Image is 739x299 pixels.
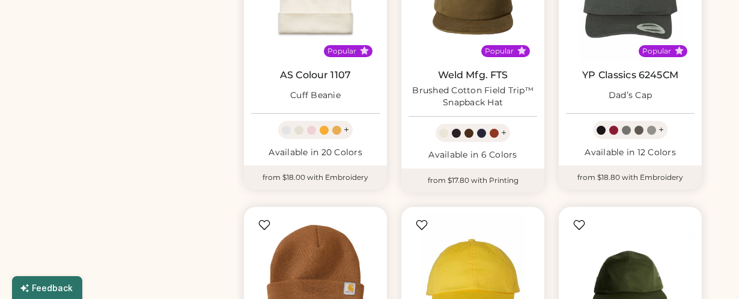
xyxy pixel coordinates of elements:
[485,46,514,56] div: Popular
[409,149,537,161] div: Available in 6 Colors
[344,123,349,137] div: +
[517,46,526,55] button: Popular Style
[438,69,508,81] a: Weld Mfg. FTS
[409,85,537,109] div: Brushed Cotton Field Trip™ Snapback Hat
[609,90,652,102] div: Dad’s Cap
[675,46,684,55] button: Popular Style
[582,69,678,81] a: YP Classics 6245CM
[642,46,671,56] div: Popular
[501,126,506,140] div: +
[559,165,702,190] div: from $18.80 with Embroidery
[327,46,356,56] div: Popular
[566,147,695,159] div: Available in 12 Colors
[658,123,664,137] div: +
[280,69,351,81] a: AS Colour 1107
[360,46,369,55] button: Popular Style
[401,168,544,193] div: from $17.80 with Printing
[682,245,734,297] iframe: Front Chat
[244,165,387,190] div: from $18.00 with Embroidery
[251,147,380,159] div: Available in 20 Colors
[290,90,341,102] div: Cuff Beanie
